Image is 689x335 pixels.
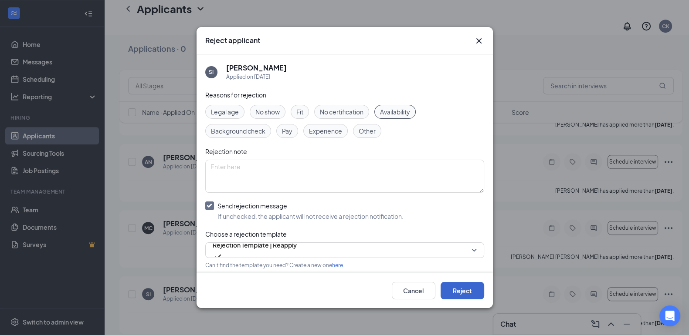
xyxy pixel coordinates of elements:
span: Can't find the template you need? Create a new one . [205,262,344,268]
span: Other [359,126,376,136]
div: Applied on [DATE] [226,73,287,81]
button: Close [474,36,484,46]
div: SI [209,68,214,76]
span: Rejection note [205,147,247,155]
span: Background check [211,126,265,136]
span: Choose a rejection template [205,230,287,238]
span: Experience [309,126,342,136]
svg: Checkmark [213,251,223,262]
a: here [332,262,343,268]
span: No certification [320,107,363,117]
span: Fit [296,107,303,117]
span: Rejection Template | Reapply [213,238,297,251]
svg: Cross [474,36,484,46]
span: Availability [380,107,410,117]
span: Legal age [211,107,239,117]
span: No show [255,107,280,117]
span: Reasons for rejection [205,91,266,99]
div: Open Intercom Messenger [659,305,680,326]
h3: Reject applicant [205,36,260,45]
button: Cancel [392,282,435,299]
button: Reject [441,282,484,299]
span: Pay [282,126,292,136]
h5: [PERSON_NAME] [226,63,287,73]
